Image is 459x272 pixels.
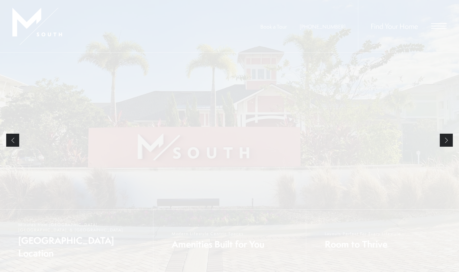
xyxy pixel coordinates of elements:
[300,23,346,30] a: Call Us at 813-570-8014
[371,21,418,31] a: Find Your Home
[260,23,287,30] a: Book a Tour
[325,231,401,236] span: Layouts Perfect For Every Lifestyle
[431,23,447,29] button: Open Menu
[300,23,346,30] span: [PHONE_NUMBER]
[18,222,147,233] span: Minutes from [GEOGRAPHIC_DATA], [GEOGRAPHIC_DATA], & [GEOGRAPHIC_DATA]
[18,234,147,260] span: [GEOGRAPHIC_DATA] Location
[440,134,453,147] a: Next
[306,210,459,272] a: Layouts Perfect For Every Lifestyle
[172,238,264,251] span: Amenities Built for You
[325,238,401,251] span: Room to Thrive
[172,231,264,236] span: Modern Lifestyle Centric Spaces
[153,210,306,272] a: Modern Lifestyle Centric Spaces
[6,134,19,147] a: Previous
[12,8,62,45] img: MSouth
